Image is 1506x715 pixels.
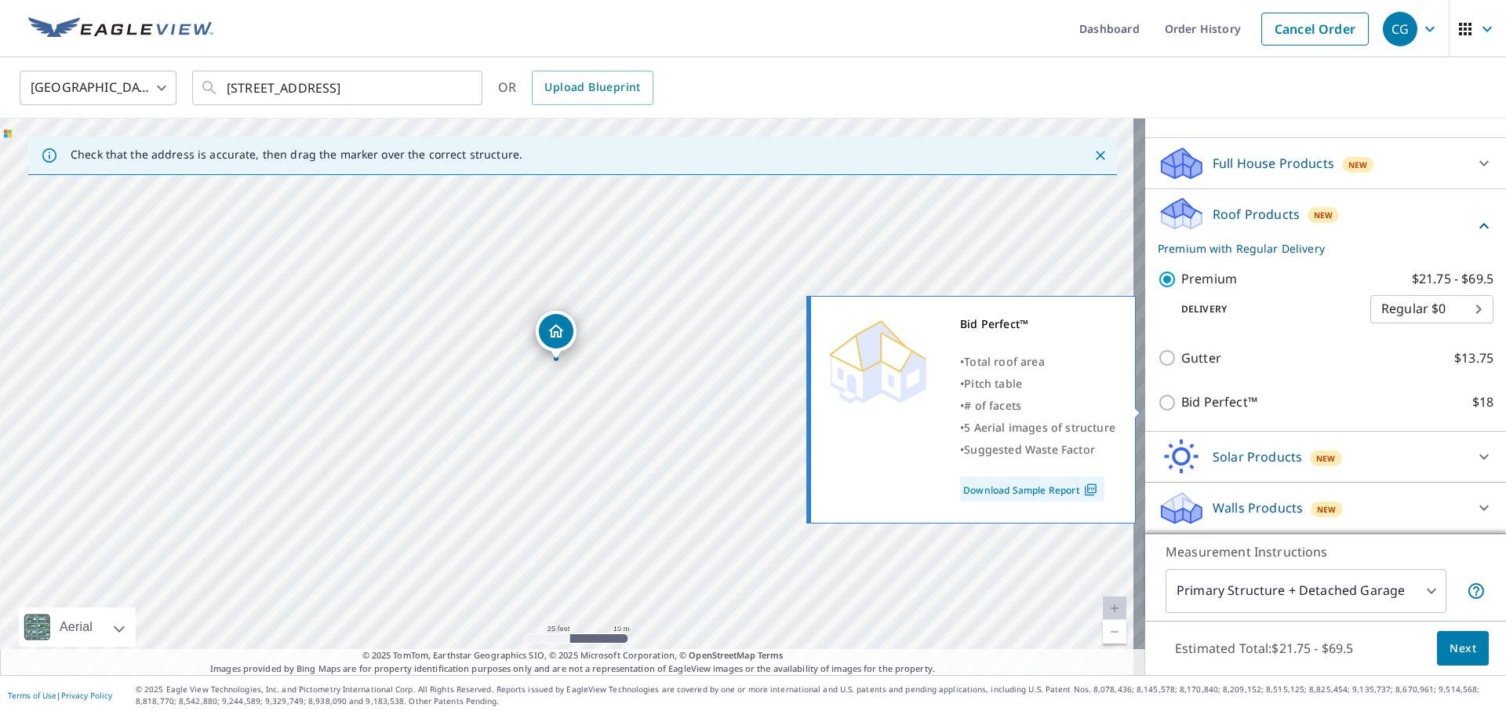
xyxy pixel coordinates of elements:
a: Terms [758,649,784,661]
span: New [1317,503,1337,516]
div: CG [1383,12,1417,46]
div: Aerial [19,607,136,647]
span: Pitch table [964,376,1022,391]
div: Walls ProductsNew [1158,489,1493,527]
span: © 2025 TomTom, Earthstar Geographics SIO, © 2025 Microsoft Corporation, © [362,649,784,662]
a: Upload Blueprint [532,71,653,105]
span: Upload Blueprint [544,78,640,97]
p: Gutter [1181,348,1221,368]
div: Solar ProductsNew [1158,438,1493,476]
a: Current Level 20, Zoom In Disabled [1103,596,1126,620]
div: Regular $0 [1370,287,1493,331]
p: Bid Perfect™ [1181,392,1257,412]
div: • [960,439,1115,461]
span: New [1348,159,1368,171]
a: Privacy Policy [61,690,112,701]
span: Total roof area [964,354,1045,369]
a: Download Sample Report [960,476,1104,502]
div: • [960,373,1115,395]
div: • [960,417,1115,439]
input: Search by address or latitude-longitude [227,66,450,110]
p: $18 [1472,392,1493,412]
p: Roof Products [1213,205,1300,224]
div: Full House ProductsNew [1158,144,1493,182]
p: Walls Products [1213,498,1303,517]
span: New [1316,452,1336,465]
p: Full House Products [1213,154,1334,173]
a: OpenStreetMap [689,649,755,661]
p: | [8,691,112,700]
span: # of facets [964,398,1021,413]
a: Cancel Order [1261,13,1369,46]
div: OR [498,71,653,105]
div: Aerial [55,607,97,647]
a: Current Level 20, Zoom Out [1103,620,1126,644]
p: Solar Products [1213,447,1302,466]
div: Dropped pin, building 1, Residential property, 5651 NE 16th Ave Fort Lauderdale, FL 33334 [536,311,577,359]
p: Estimated Total: $21.75 - $69.5 [1162,631,1366,666]
div: Primary Structure + Detached Garage [1166,569,1446,613]
button: Next [1437,631,1489,666]
button: Close [1090,145,1111,166]
a: Terms of Use [8,690,56,701]
div: • [960,351,1115,373]
p: $21.75 - $69.5 [1412,269,1493,289]
img: EV Logo [28,17,213,41]
div: [GEOGRAPHIC_DATA] [20,66,176,110]
span: New [1314,209,1333,221]
p: $13.75 [1454,348,1493,368]
p: © 2025 Eagle View Technologies, Inc. and Pictometry International Corp. All Rights Reserved. Repo... [136,684,1498,707]
p: Premium with Regular Delivery [1158,240,1475,257]
img: Pdf Icon [1080,483,1101,497]
span: Suggested Waste Factor [964,442,1095,457]
div: • [960,395,1115,417]
img: Premium [823,313,933,407]
span: 5 Aerial images of structure [964,420,1115,435]
span: Next [1450,639,1476,658]
div: Bid Perfect™ [960,313,1115,335]
p: Measurement Instructions [1166,542,1486,561]
p: Premium [1181,269,1237,289]
span: Your report will include the primary structure and a detached garage if one exists. [1467,582,1486,600]
p: Check that the address is accurate, then drag the marker over the correct structure. [71,148,522,162]
div: Roof ProductsNewPremium with Regular Delivery [1158,195,1493,257]
p: Delivery [1158,302,1370,316]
